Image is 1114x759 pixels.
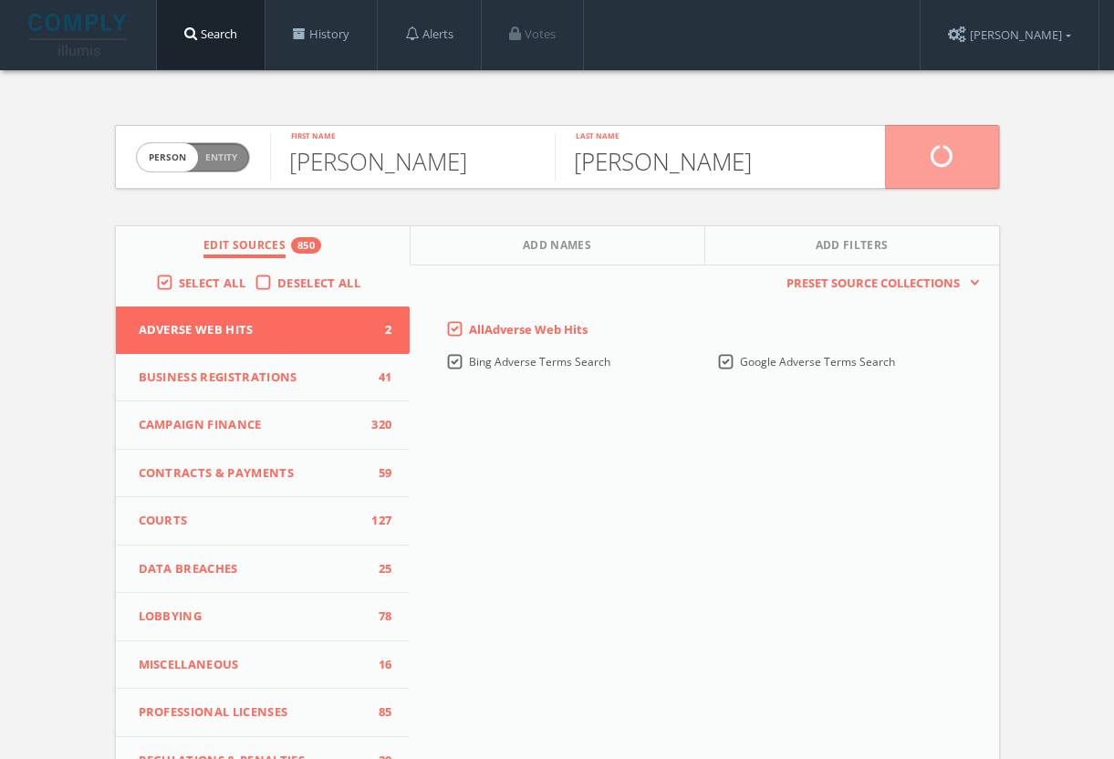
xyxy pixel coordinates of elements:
button: Miscellaneous16 [116,641,411,690]
span: 59 [364,464,391,483]
span: Add Filters [816,237,889,258]
span: Data Breaches [139,560,365,578]
span: All Adverse Web Hits [469,321,588,338]
span: 85 [364,703,391,722]
span: Google Adverse Terms Search [740,354,895,369]
span: 25 [364,560,391,578]
span: Miscellaneous [139,656,365,674]
span: Campaign Finance [139,416,365,434]
button: Courts127 [116,497,411,546]
button: Lobbying78 [116,593,411,641]
button: Data Breaches25 [116,546,411,594]
span: person [137,143,198,172]
span: Edit Sources [203,237,286,258]
span: 78 [364,608,391,626]
span: Bing Adverse Terms Search [469,354,610,369]
button: Contracts & Payments59 [116,450,411,498]
span: Preset Source Collections [777,275,969,293]
img: illumis [28,14,130,56]
span: 16 [364,656,391,674]
button: Add Names [411,226,705,265]
button: Add Filters [705,226,999,265]
span: Select All [179,275,245,291]
button: Campaign Finance320 [116,401,411,450]
button: Edit Sources850 [116,226,411,265]
span: Entity [205,151,237,164]
button: Preset Source Collections [777,275,980,293]
span: 2 [364,321,391,339]
button: Professional Licenses85 [116,689,411,737]
button: Business Registrations41 [116,354,411,402]
span: Deselect All [277,275,360,291]
span: Courts [139,512,365,530]
span: 41 [364,369,391,387]
button: Adverse Web Hits2 [116,307,411,354]
span: Add Names [523,237,591,258]
div: 850 [291,237,321,254]
span: Adverse Web Hits [139,321,365,339]
span: Contracts & Payments [139,464,365,483]
span: Lobbying [139,608,365,626]
span: Business Registrations [139,369,365,387]
span: 320 [364,416,391,434]
span: Professional Licenses [139,703,365,722]
span: 127 [364,512,391,530]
